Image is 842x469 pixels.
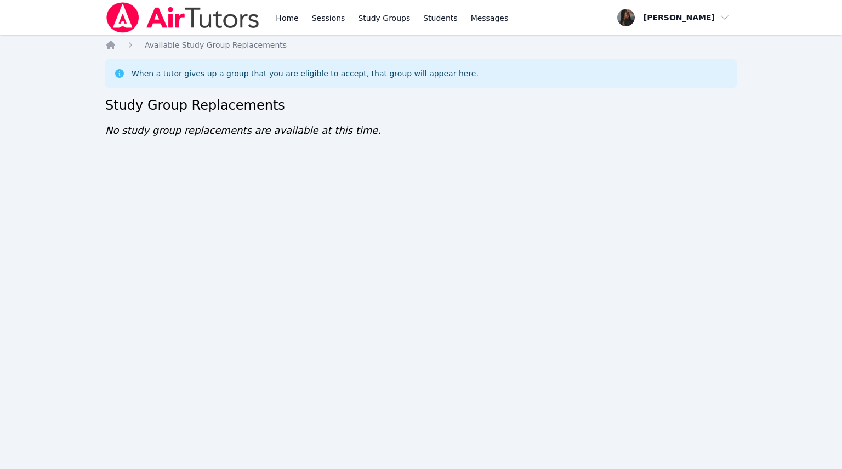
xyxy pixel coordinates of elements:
[105,2,260,33] img: Air Tutors
[132,68,479,79] div: When a tutor gives up a group that you are eligible to accept, that group will appear here.
[105,97,737,114] h2: Study Group Replacements
[105,39,737,50] nav: Breadcrumb
[471,13,509,24] span: Messages
[145,41,287,49] span: Available Study Group Replacements
[145,39,287,50] a: Available Study Group Replacements
[105,125,381,136] span: No study group replacements are available at this time.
